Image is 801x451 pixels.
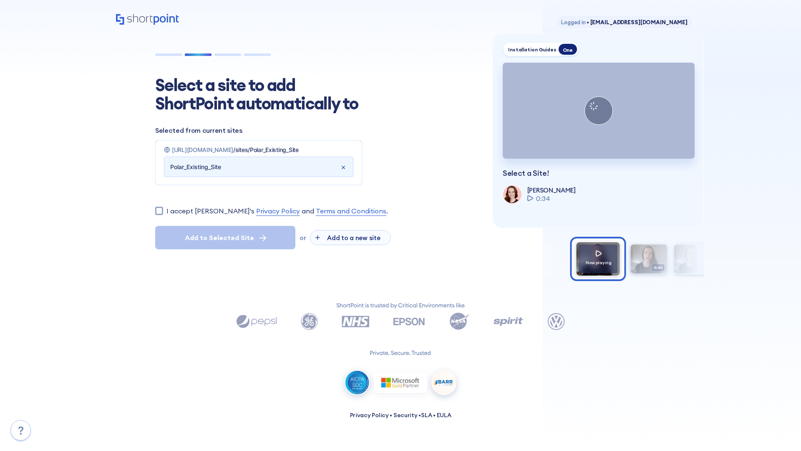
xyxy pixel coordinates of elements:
h1: Select a site to add ShortPoint automatically to [155,76,372,113]
a: Privacy Policy [350,411,389,419]
span: Add to a new site [322,234,385,242]
p: Selected from current sites [155,125,472,135]
div: Installation Guides [508,46,557,53]
button: Add to a new site [310,230,391,245]
span: 0:07 [696,264,708,271]
button: Add to Selected Site [155,226,295,249]
p: • • • [350,411,451,420]
span: [EMAIL_ADDRESS][DOMAIN_NAME] [586,19,688,25]
p: Select a Site! [503,169,693,178]
input: Search sites [170,160,340,174]
p: [PERSON_NAME] [527,186,576,194]
a: Privacy Policy [256,206,300,216]
span: Logged in [561,19,586,25]
label: I accept [PERSON_NAME]'s and . [166,206,388,216]
span: /sites/Polar_Existing_Site [233,146,299,153]
span: • [587,19,589,25]
span: 0:40 [652,264,665,271]
div: https://gridmode10shortpoint.sharepoint.com/sites/Polar_Existing_Site [157,143,360,157]
a: Security [393,411,418,419]
div: One [558,43,577,55]
a: Terms and Conditions [316,206,386,216]
iframe: Chat Widget [759,411,801,451]
span: or [300,234,306,242]
span: Add to Selected Site [185,233,254,243]
span: 0:34 [536,193,550,203]
a: EULA [437,411,451,419]
a: SLA [421,411,432,419]
img: shortpoint-support-team [503,185,521,203]
span: [URL][DOMAIN_NAME] [172,146,233,153]
span: Now playing [586,260,612,265]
